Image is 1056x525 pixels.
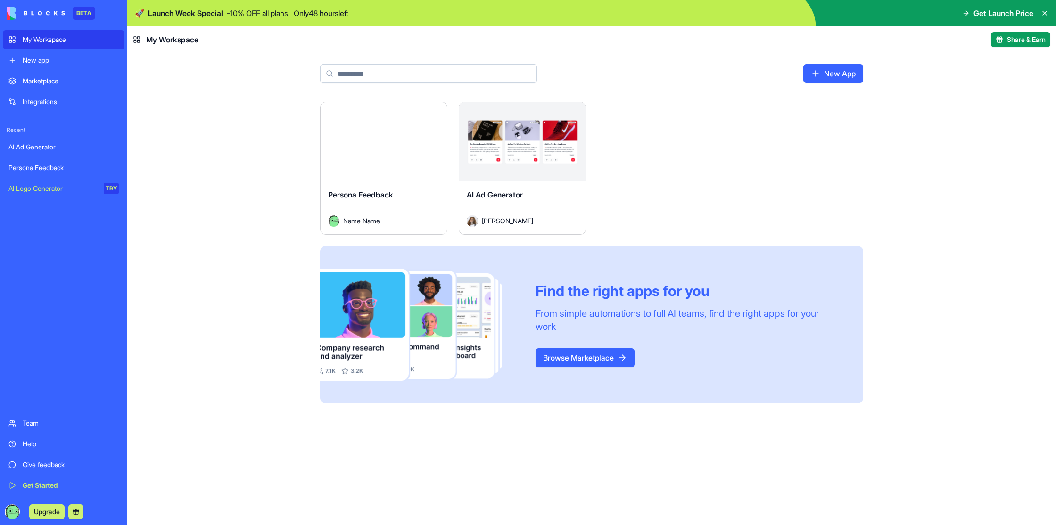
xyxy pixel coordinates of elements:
[146,34,198,45] span: My Workspace
[991,32,1050,47] button: Share & Earn
[328,190,393,199] span: Persona Feedback
[23,439,119,449] div: Help
[536,282,841,299] div: Find the right apps for you
[320,269,520,381] img: Frame_181_egmpey.png
[3,179,124,198] a: AI Logo GeneratorTRY
[73,7,95,20] div: BETA
[467,190,523,199] span: AI Ad Generator
[5,504,20,519] img: ACg8ocLNGcts91EzV2x43HOJtTy_SLwv7wLwFDiuNph2Z1kz6eYC0LM=s96-c
[536,348,635,367] a: Browse Marketplace
[7,7,95,20] a: BETA
[3,51,124,70] a: New app
[3,72,124,90] a: Marketplace
[7,7,65,20] img: logo
[8,163,119,172] div: Persona Feedback
[536,307,841,333] div: From simple automations to full AI teams, find the right apps for your work
[467,215,478,227] img: Avatar
[343,216,380,226] span: Name Name
[23,418,119,428] div: Team
[23,56,119,65] div: New app
[23,460,119,469] div: Give feedback
[135,8,144,19] span: 🚀
[104,183,119,194] div: TRY
[3,138,124,156] a: AI Ad Generator
[23,35,119,44] div: My Workspace
[8,184,97,193] div: AI Logo Generator
[8,142,119,152] div: AI Ad Generator
[328,215,339,227] img: Avatar
[3,30,124,49] a: My Workspace
[3,455,124,474] a: Give feedback
[482,216,533,226] span: [PERSON_NAME]
[803,64,863,83] a: New App
[3,435,124,453] a: Help
[29,507,65,516] a: Upgrade
[3,92,124,111] a: Integrations
[23,97,119,107] div: Integrations
[1007,35,1046,44] span: Share & Earn
[148,8,223,19] span: Launch Week Special
[23,481,119,490] div: Get Started
[3,158,124,177] a: Persona Feedback
[3,126,124,134] span: Recent
[973,8,1033,19] span: Get Launch Price
[23,76,119,86] div: Marketplace
[3,476,124,495] a: Get Started
[227,8,290,19] p: - 10 % OFF all plans.
[29,504,65,519] button: Upgrade
[294,8,348,19] p: Only 48 hours left
[459,102,586,235] a: AI Ad GeneratorAvatar[PERSON_NAME]
[3,414,124,433] a: Team
[320,102,447,235] a: Persona FeedbackAvatarName Name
